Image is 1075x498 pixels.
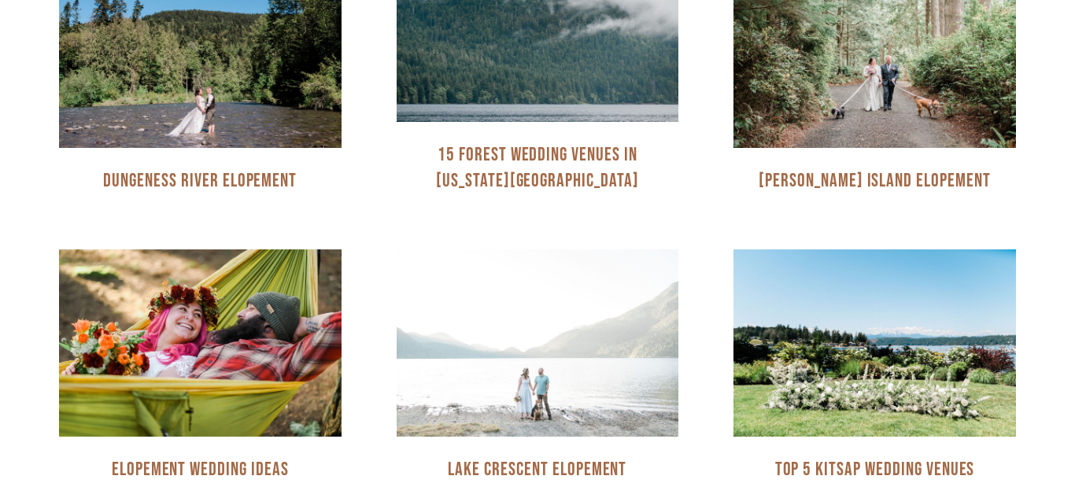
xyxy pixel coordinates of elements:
h3: Dungeness River Elopement [103,168,297,194]
h3: [PERSON_NAME] Island Elopement [759,168,991,194]
a: Lake Crescent Elopement Photography Lake Crescent Elopement [397,249,679,483]
a: Bride and groom with flowers relaxing in hammock. Elopement Wedding Ideas [59,249,342,483]
h3: Lake Crescent Elopement [448,456,626,483]
a: Alderbrook Resort and Spa wedding ceremony space. Photo by Pine + Vow Top 5 Kitsap Wedding Venues [733,249,1016,483]
h3: Top 5 Kitsap Wedding Venues [775,456,975,483]
h3: Elopement Wedding Ideas [112,456,289,483]
h3: 15 Forest Wedding Venues in [US_STATE][GEOGRAPHIC_DATA] [408,142,667,194]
